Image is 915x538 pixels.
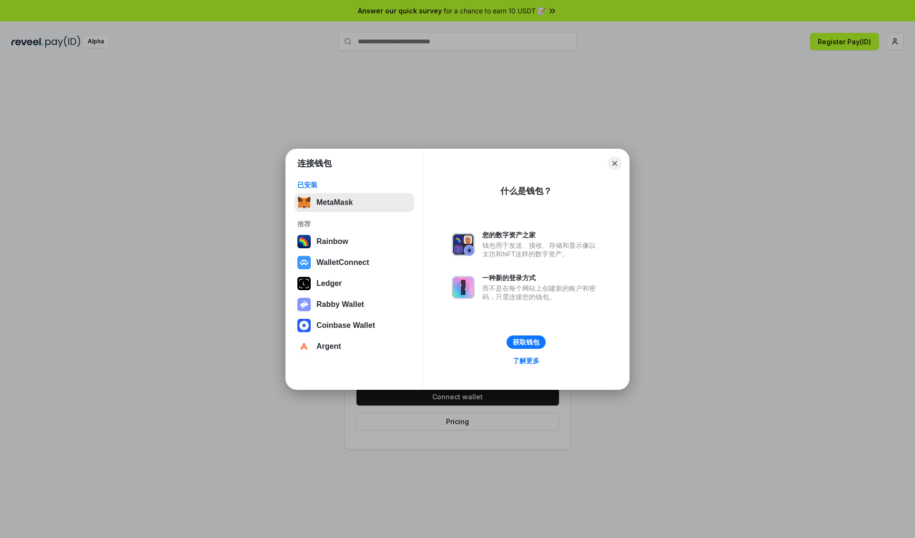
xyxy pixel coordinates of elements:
[482,231,600,239] div: 您的数字资产之家
[316,342,341,351] div: Argent
[316,198,353,207] div: MetaMask
[295,274,414,293] button: Ledger
[482,241,600,258] div: 钱包用于发送、接收、存储和显示像以太坊和NFT这样的数字资产。
[513,356,539,365] div: 了解更多
[297,298,311,311] img: svg+xml,%3Csvg%20xmlns%3D%22http%3A%2F%2Fwww.w3.org%2F2000%2Fsvg%22%20fill%3D%22none%22%20viewBox...
[295,295,414,314] button: Rabby Wallet
[316,258,369,267] div: WalletConnect
[295,316,414,335] button: Coinbase Wallet
[316,237,348,246] div: Rainbow
[507,335,546,349] button: 获取钱包
[500,185,552,197] div: 什么是钱包？
[482,284,600,301] div: 而不是在每个网站上创建新的账户和密码，只需连接您的钱包。
[482,274,600,282] div: 一种新的登录方式
[297,158,332,169] h1: 连接钱包
[297,220,411,228] div: 推荐
[513,338,539,346] div: 获取钱包
[316,300,364,309] div: Rabby Wallet
[452,276,475,299] img: svg+xml,%3Csvg%20xmlns%3D%22http%3A%2F%2Fwww.w3.org%2F2000%2Fsvg%22%20fill%3D%22none%22%20viewBox...
[608,157,621,170] button: Close
[297,181,411,189] div: 已安装
[297,277,311,290] img: svg+xml,%3Csvg%20xmlns%3D%22http%3A%2F%2Fwww.w3.org%2F2000%2Fsvg%22%20width%3D%2228%22%20height%3...
[316,321,375,330] div: Coinbase Wallet
[297,196,311,209] img: svg+xml,%3Csvg%20fill%3D%22none%22%20height%3D%2233%22%20viewBox%3D%220%200%2035%2033%22%20width%...
[452,233,475,256] img: svg+xml,%3Csvg%20xmlns%3D%22http%3A%2F%2Fwww.w3.org%2F2000%2Fsvg%22%20fill%3D%22none%22%20viewBox...
[297,256,311,269] img: svg+xml,%3Csvg%20width%3D%2228%22%20height%3D%2228%22%20viewBox%3D%220%200%2028%2028%22%20fill%3D...
[295,232,414,251] button: Rainbow
[295,193,414,212] button: MetaMask
[297,340,311,353] img: svg+xml,%3Csvg%20width%3D%2228%22%20height%3D%2228%22%20viewBox%3D%220%200%2028%2028%22%20fill%3D...
[297,319,311,332] img: svg+xml,%3Csvg%20width%3D%2228%22%20height%3D%2228%22%20viewBox%3D%220%200%2028%2028%22%20fill%3D...
[295,253,414,272] button: WalletConnect
[297,235,311,248] img: svg+xml,%3Csvg%20width%3D%22120%22%20height%3D%22120%22%20viewBox%3D%220%200%20120%20120%22%20fil...
[295,337,414,356] button: Argent
[316,279,342,288] div: Ledger
[507,355,545,367] a: 了解更多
